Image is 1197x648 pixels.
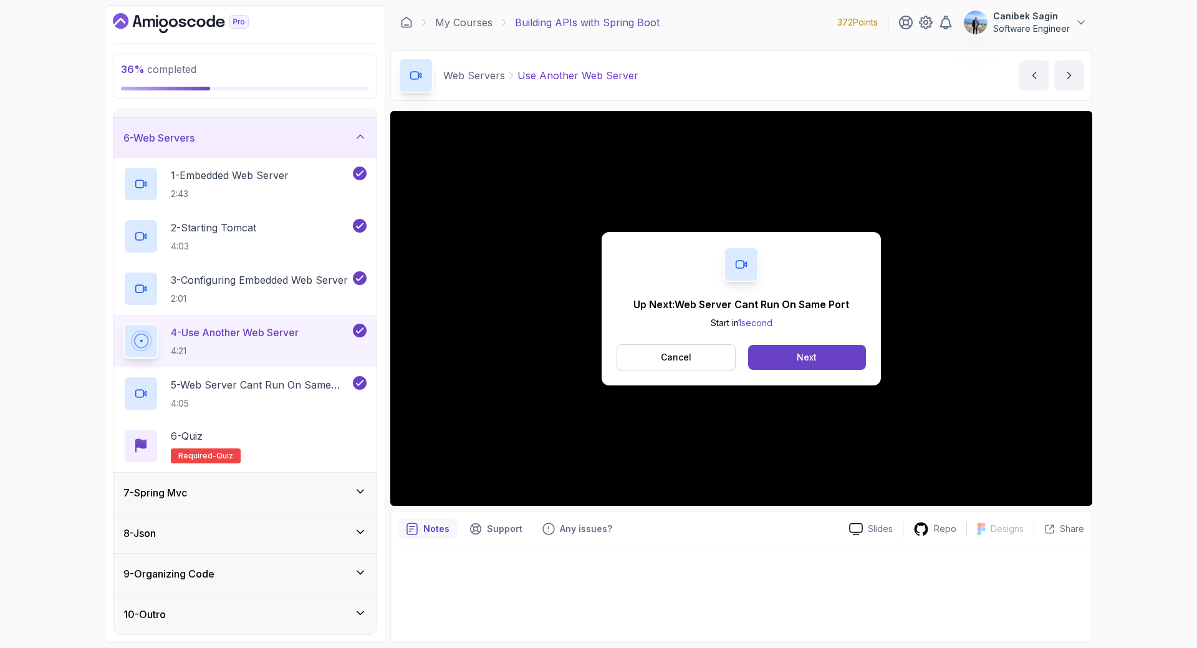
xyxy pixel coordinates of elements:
span: completed [121,63,196,75]
p: Repo [934,523,956,535]
p: 2:01 [171,293,348,305]
p: Designs [991,523,1024,535]
span: 1 second [738,317,772,328]
h3: 7 - Spring Mvc [123,485,187,500]
button: next content [1054,60,1084,90]
button: 1-Embedded Web Server2:43 [123,167,367,201]
a: Dashboard [113,13,277,33]
p: 4:03 [171,240,256,253]
a: My Courses [435,15,493,30]
p: Web Servers [443,68,505,83]
span: 36 % [121,63,145,75]
button: 7-Spring Mvc [113,473,377,513]
div: Next [797,351,817,364]
span: Required- [178,451,216,461]
button: 2-Starting Tomcat4:03 [123,219,367,254]
p: 372 Points [837,16,878,29]
button: user profile imageCanibek SaginSoftware Engineer [963,10,1087,35]
button: notes button [398,519,457,539]
p: Software Engineer [993,22,1070,35]
p: Notes [423,523,449,535]
h3: 9 - Organizing Code [123,566,214,581]
button: 9-Organizing Code [113,554,377,594]
p: Use Another Web Server [517,68,638,83]
p: 2 - Starting Tomcat [171,220,256,235]
a: Dashboard [400,16,413,29]
button: Support button [462,519,530,539]
p: Start in [633,317,849,329]
button: 6-Web Servers [113,118,377,158]
button: 5-Web Server Cant Run On Same Port4:05 [123,376,367,411]
button: 3-Configuring Embedded Web Server2:01 [123,271,367,306]
p: Any issues? [560,523,612,535]
span: quiz [216,451,233,461]
iframe: 4 - Use Another Web Server [390,111,1092,506]
h3: 8 - Json [123,526,156,541]
p: Up Next: Web Server Cant Run On Same Port [633,297,849,312]
p: Cancel [661,351,691,364]
p: 4:21 [171,345,299,357]
p: Slides [868,523,893,535]
p: Support [487,523,522,535]
p: Canibek Sagin [993,10,1070,22]
button: 8-Json [113,513,377,553]
button: Share [1034,523,1084,535]
p: 1 - Embedded Web Server [171,168,289,183]
button: Next [748,345,866,370]
p: 2:43 [171,188,289,200]
a: Repo [903,521,966,537]
p: 4 - Use Another Web Server [171,325,299,340]
a: Slides [839,523,903,536]
p: 3 - Configuring Embedded Web Server [171,273,348,288]
p: Building APIs with Spring Boot [515,15,660,30]
img: user profile image [964,11,988,34]
p: 6 - Quiz [171,428,203,443]
button: Cancel [617,344,736,370]
h3: 6 - Web Servers [123,130,195,145]
button: Feedback button [535,519,620,539]
p: 5 - Web Server Cant Run On Same Port [171,377,350,392]
button: 10-Outro [113,594,377,634]
p: Share [1060,523,1084,535]
button: 4-Use Another Web Server4:21 [123,324,367,359]
h3: 10 - Outro [123,607,166,622]
button: previous content [1019,60,1049,90]
button: 6-QuizRequired-quiz [123,428,367,463]
p: 4:05 [171,397,350,410]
